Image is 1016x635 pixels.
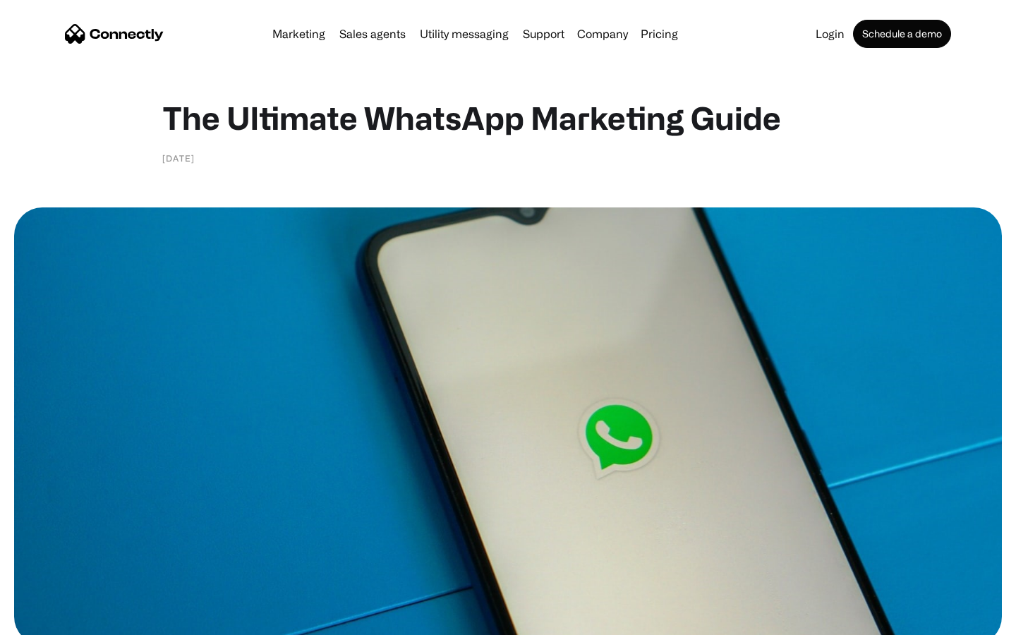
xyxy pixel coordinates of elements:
[162,99,854,137] h1: The Ultimate WhatsApp Marketing Guide
[162,151,195,165] div: [DATE]
[28,610,85,630] ul: Language list
[414,28,514,40] a: Utility messaging
[635,28,684,40] a: Pricing
[810,28,850,40] a: Login
[267,28,331,40] a: Marketing
[14,610,85,630] aside: Language selected: English
[517,28,570,40] a: Support
[853,20,951,48] a: Schedule a demo
[334,28,411,40] a: Sales agents
[577,24,628,44] div: Company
